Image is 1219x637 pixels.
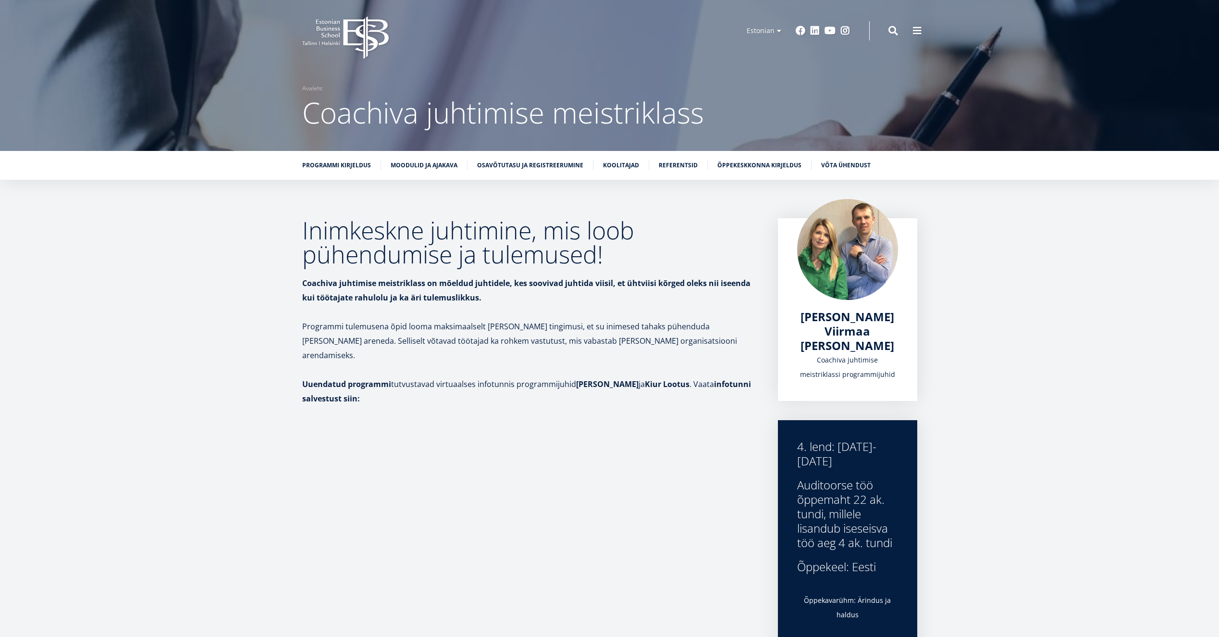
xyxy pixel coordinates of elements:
[797,353,898,382] div: Coachiva juhtimise meistriklassi programmijuhid
[840,26,850,36] a: Instagram
[717,161,801,170] a: Õppekeskkonna kirjeldus
[810,26,820,36] a: Linkedin
[659,161,698,170] a: Referentsid
[797,560,898,574] div: Õppekeel: Eesti
[800,309,894,353] span: [PERSON_NAME] Viirmaa [PERSON_NAME]
[302,84,322,93] a: Avaleht
[302,278,751,303] strong: Coachiva juhtimise meistriklass on mõeldud juhtidele, kes soovivad juhtida viisil, et ühtviisi kõ...
[797,478,898,550] div: Auditoorse töö õppemaht 22 ak. tundi, millele lisandub iseseisva töö aeg 4 ak. tundi
[302,319,759,362] p: Programmi tulemusena õpid looma maksimaalselt [PERSON_NAME] tingimusi, et su inimesed tahaks pühe...
[796,26,805,36] a: Facebook
[645,379,690,389] strong: Kiur Lootus
[603,161,639,170] a: Koolitajad
[302,218,759,266] h2: Inimkeskne juhtimine, mis loob pühendumise ja tulemused!
[821,161,871,170] a: Võta ühendust
[797,310,898,353] a: [PERSON_NAME] Viirmaa [PERSON_NAME]
[477,161,583,170] a: Osavõtutasu ja registreerumine
[797,439,898,468] div: 4. lend: [DATE]-[DATE]
[391,161,457,170] a: Moodulid ja ajakava
[302,161,371,170] a: Programmi kirjeldus
[825,26,836,36] a: Youtube
[302,379,391,389] strong: Uuendatud programmi
[576,379,639,389] strong: [PERSON_NAME]
[302,377,759,406] p: tutvustavad virtuaalses infotunnis programmijuhid ja . Vaata
[797,593,898,622] p: Õppekavarühm: Ärindus ja haldus
[797,199,898,300] img: Merle Viirmaa ja Kiur Lootus foto
[302,93,704,132] span: Coachiva juhtimise meistriklass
